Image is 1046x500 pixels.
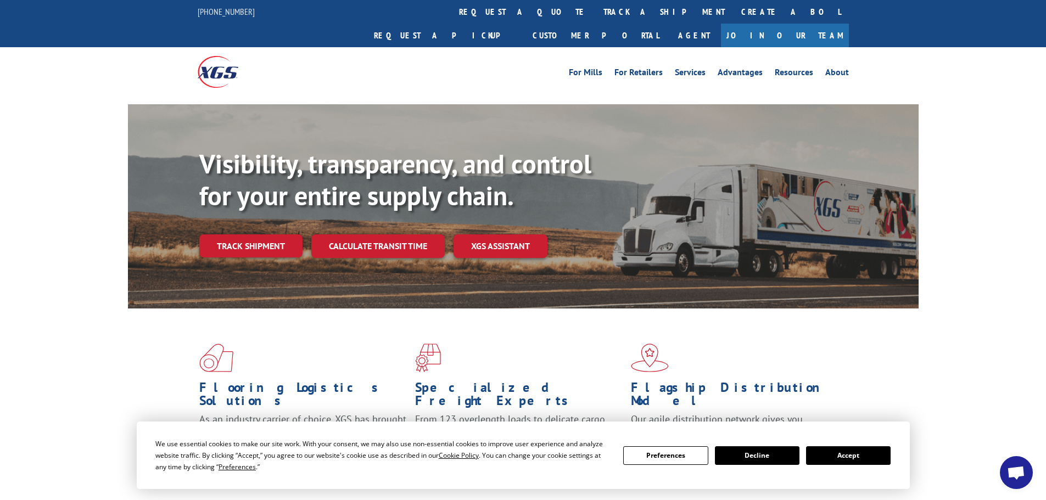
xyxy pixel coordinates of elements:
[667,24,721,47] a: Agent
[199,344,233,372] img: xgs-icon-total-supply-chain-intelligence-red
[775,68,813,80] a: Resources
[675,68,706,80] a: Services
[569,68,602,80] a: For Mills
[219,462,256,471] span: Preferences
[825,68,849,80] a: About
[1000,456,1033,489] a: Open chat
[415,381,623,413] h1: Specialized Freight Experts
[311,234,445,258] a: Calculate transit time
[631,413,833,439] span: Our agile distribution network gives you nationwide inventory management on demand.
[631,344,669,372] img: xgs-icon-flagship-distribution-model-red
[454,234,547,258] a: XGS ASSISTANT
[198,6,255,17] a: [PHONE_NUMBER]
[199,381,407,413] h1: Flooring Logistics Solutions
[806,446,891,465] button: Accept
[137,422,910,489] div: Cookie Consent Prompt
[199,413,406,452] span: As an industry carrier of choice, XGS has brought innovation and dedication to flooring logistics...
[439,451,479,460] span: Cookie Policy
[631,381,838,413] h1: Flagship Distribution Model
[199,147,591,212] b: Visibility, transparency, and control for your entire supply chain.
[155,438,610,473] div: We use essential cookies to make our site work. With your consent, we may also use non-essential ...
[415,413,623,462] p: From 123 overlength loads to delicate cargo, our experienced staff knows the best way to move you...
[614,68,663,80] a: For Retailers
[415,344,441,372] img: xgs-icon-focused-on-flooring-red
[366,24,524,47] a: Request a pickup
[718,68,763,80] a: Advantages
[721,24,849,47] a: Join Our Team
[199,234,303,257] a: Track shipment
[715,446,799,465] button: Decline
[623,446,708,465] button: Preferences
[524,24,667,47] a: Customer Portal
